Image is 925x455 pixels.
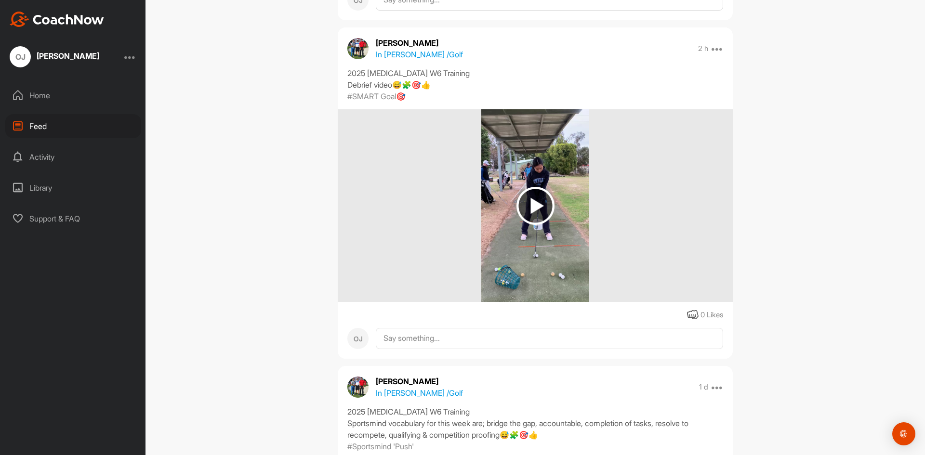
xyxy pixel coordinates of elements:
p: [PERSON_NAME] [376,37,463,49]
div: OJ [10,46,31,67]
div: 2025 [MEDICAL_DATA] W6 Training Debrief video😅🧩🎯👍 [347,67,723,91]
img: avatar [347,377,369,398]
img: CoachNow [10,12,104,27]
p: #SMART Goal🎯 [347,91,406,102]
p: 2 h [698,44,708,53]
p: In [PERSON_NAME] / Golf [376,49,463,60]
p: [PERSON_NAME] [376,376,463,387]
div: [PERSON_NAME] [37,52,99,60]
img: media [481,109,590,302]
img: play [516,187,555,225]
div: Open Intercom Messenger [892,422,915,445]
img: avatar [347,38,369,59]
p: 1 d [699,382,708,392]
div: Library [5,176,141,200]
div: OJ [347,328,369,349]
div: Activity [5,145,141,169]
div: Home [5,83,141,107]
p: #Sportsmind 'Push' [347,441,414,452]
div: 2025 [MEDICAL_DATA] W6 Training Sportsmind vocabulary for this week are; bridge the gap, accounta... [347,406,723,441]
p: In [PERSON_NAME] / Golf [376,387,463,399]
div: Feed [5,114,141,138]
div: Support & FAQ [5,207,141,231]
div: 0 Likes [700,310,723,321]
